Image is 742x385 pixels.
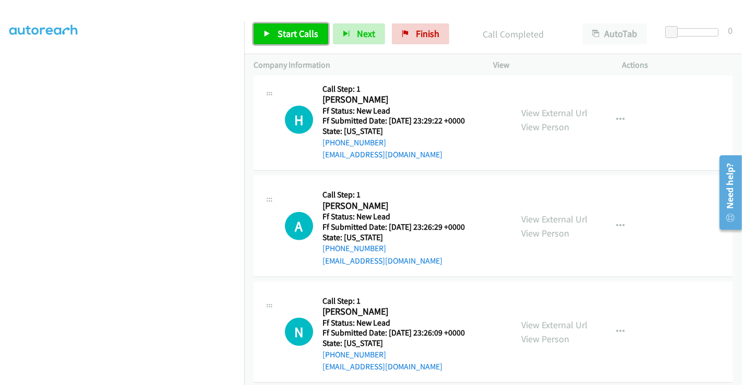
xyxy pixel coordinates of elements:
[322,232,465,243] h5: State: [US_STATE]
[521,213,588,225] a: View External Url
[285,106,313,134] h1: H
[728,23,733,38] div: 0
[254,59,474,71] p: Company Information
[285,318,313,346] h1: N
[322,338,465,349] h5: State: [US_STATE]
[254,23,328,44] a: Start Calls
[416,28,439,40] span: Finish
[322,328,465,338] h5: Ff Submitted Date: [DATE] 23:26:09 +0000
[322,306,465,318] h2: [PERSON_NAME]
[712,151,742,234] iframe: Resource Center
[521,227,569,239] a: View Person
[322,200,465,212] h2: [PERSON_NAME]
[392,23,449,44] a: Finish
[493,59,604,71] p: View
[322,256,442,266] a: [EMAIL_ADDRESS][DOMAIN_NAME]
[521,121,569,133] a: View Person
[463,27,564,41] p: Call Completed
[322,318,465,328] h5: Ff Status: New Lead
[671,28,719,36] div: Delay between calls (in seconds)
[357,28,375,40] span: Next
[322,243,386,253] a: [PHONE_NUMBER]
[322,116,465,126] h5: Ff Submitted Date: [DATE] 23:29:22 +0000
[322,190,465,200] h5: Call Step: 1
[322,362,442,371] a: [EMAIL_ADDRESS][DOMAIN_NAME]
[322,296,465,306] h5: Call Step: 1
[333,23,385,44] button: Next
[623,59,733,71] p: Actions
[582,23,647,44] button: AutoTab
[322,150,442,159] a: [EMAIL_ADDRESS][DOMAIN_NAME]
[285,318,313,346] div: The call is yet to be attempted
[322,94,465,106] h2: [PERSON_NAME]
[285,212,313,240] h1: A
[285,212,313,240] div: The call is yet to be attempted
[521,333,569,345] a: View Person
[521,319,588,331] a: View External Url
[521,107,588,119] a: View External Url
[278,28,318,40] span: Start Calls
[322,138,386,147] a: [PHONE_NUMBER]
[322,84,465,94] h5: Call Step: 1
[322,350,386,359] a: [PHONE_NUMBER]
[322,126,465,136] h5: State: [US_STATE]
[322,222,465,232] h5: Ff Submitted Date: [DATE] 23:26:29 +0000
[322,212,465,222] h5: Ff Status: New Lead
[322,106,465,116] h5: Ff Status: New Lead
[285,106,313,134] div: The call is yet to be attempted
